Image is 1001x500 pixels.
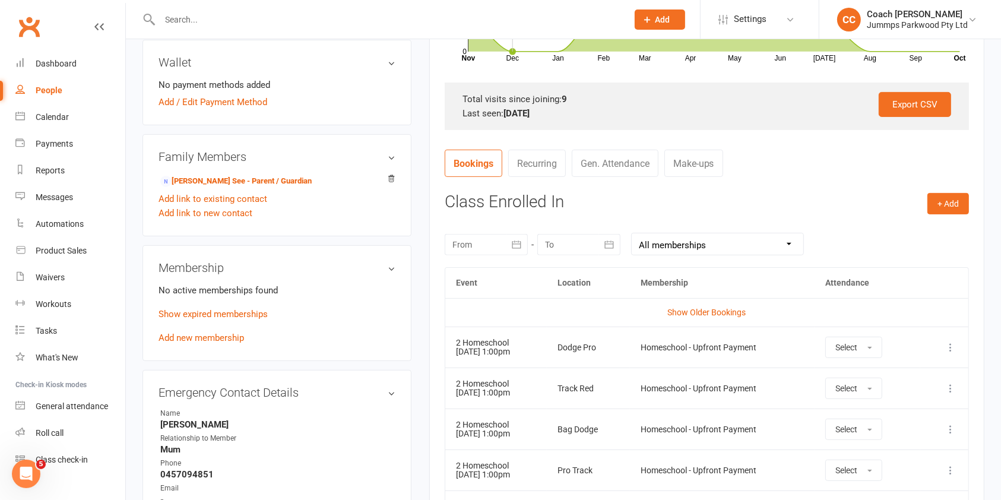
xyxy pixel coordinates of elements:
[36,219,84,229] div: Automations
[36,273,65,282] div: Waivers
[36,401,108,411] div: General attendance
[15,77,125,104] a: People
[641,343,804,352] div: Homeschool - Upfront Payment
[36,428,64,438] div: Roll call
[36,59,77,68] div: Dashboard
[159,78,395,92] li: No payment methods added
[159,309,268,319] a: Show expired memberships
[445,409,547,450] td: [DATE] 1:00pm
[664,150,723,177] a: Make-ups
[445,327,547,368] td: [DATE] 1:00pm
[15,157,125,184] a: Reports
[445,193,969,211] h3: Class Enrolled In
[635,10,685,30] button: Add
[557,466,619,475] div: Pro Track
[159,283,395,298] p: No active memberships found
[15,184,125,211] a: Messages
[655,15,670,24] span: Add
[641,425,804,434] div: Homeschool - Upfront Payment
[867,9,968,20] div: Coach [PERSON_NAME]
[36,86,62,95] div: People
[879,92,951,117] a: Export CSV
[456,338,536,347] div: 2 Homeschool
[667,308,746,317] a: Show Older Bookings
[508,150,566,177] a: Recurring
[159,192,267,206] a: Add link to existing contact
[15,104,125,131] a: Calendar
[445,150,502,177] a: Bookings
[445,368,547,409] td: [DATE] 1:00pm
[36,246,87,255] div: Product Sales
[15,447,125,473] a: Class kiosk mode
[36,326,57,336] div: Tasks
[159,333,244,343] a: Add new membership
[15,291,125,318] a: Workouts
[36,112,69,122] div: Calendar
[160,433,258,444] div: Relationship to Member
[15,318,125,344] a: Tasks
[557,343,619,352] div: Dodge Pro
[159,206,252,220] a: Add link to new contact
[825,337,882,358] button: Select
[867,20,968,30] div: Jummps Parkwood Pty Ltd
[503,108,530,119] strong: [DATE]
[927,193,969,214] button: + Add
[36,139,73,148] div: Payments
[160,444,395,455] strong: Mum
[630,268,815,298] th: Membership
[36,299,71,309] div: Workouts
[159,150,395,163] h3: Family Members
[15,264,125,291] a: Waivers
[562,94,567,105] strong: 9
[734,6,766,33] span: Settings
[12,460,40,488] iframe: Intercom live chat
[160,469,395,480] strong: 0457094851
[572,150,658,177] a: Gen. Attendance
[456,420,536,429] div: 2 Homeschool
[36,460,46,469] span: 5
[835,466,857,475] span: Select
[159,261,395,274] h3: Membership
[641,384,804,393] div: Homeschool - Upfront Payment
[835,384,857,393] span: Select
[159,386,395,399] h3: Emergency Contact Details
[159,95,267,109] a: Add / Edit Payment Method
[815,268,920,298] th: Attendance
[835,425,857,434] span: Select
[15,420,125,447] a: Roll call
[160,408,258,419] div: Name
[160,458,258,469] div: Phone
[825,460,882,481] button: Select
[160,419,395,430] strong: [PERSON_NAME]
[15,131,125,157] a: Payments
[15,211,125,238] a: Automations
[835,343,857,352] span: Select
[160,483,258,494] div: Email
[557,384,619,393] div: Track Red
[36,353,78,362] div: What's New
[463,106,951,121] div: Last seen:
[160,175,312,188] a: [PERSON_NAME] See - Parent / Guardian
[463,92,951,106] div: Total visits since joining:
[825,378,882,399] button: Select
[156,11,619,28] input: Search...
[36,192,73,202] div: Messages
[445,450,547,490] td: [DATE] 1:00pm
[15,344,125,371] a: What's New
[15,238,125,264] a: Product Sales
[837,8,861,31] div: CC
[15,393,125,420] a: General attendance kiosk mode
[15,50,125,77] a: Dashboard
[547,268,630,298] th: Location
[159,56,395,69] h3: Wallet
[641,466,804,475] div: Homeschool - Upfront Payment
[557,425,619,434] div: Bag Dodge
[456,379,536,388] div: 2 Homeschool
[14,12,44,42] a: Clubworx
[36,166,65,175] div: Reports
[36,455,88,464] div: Class check-in
[825,419,882,440] button: Select
[445,268,547,298] th: Event
[456,461,536,470] div: 2 Homeschool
